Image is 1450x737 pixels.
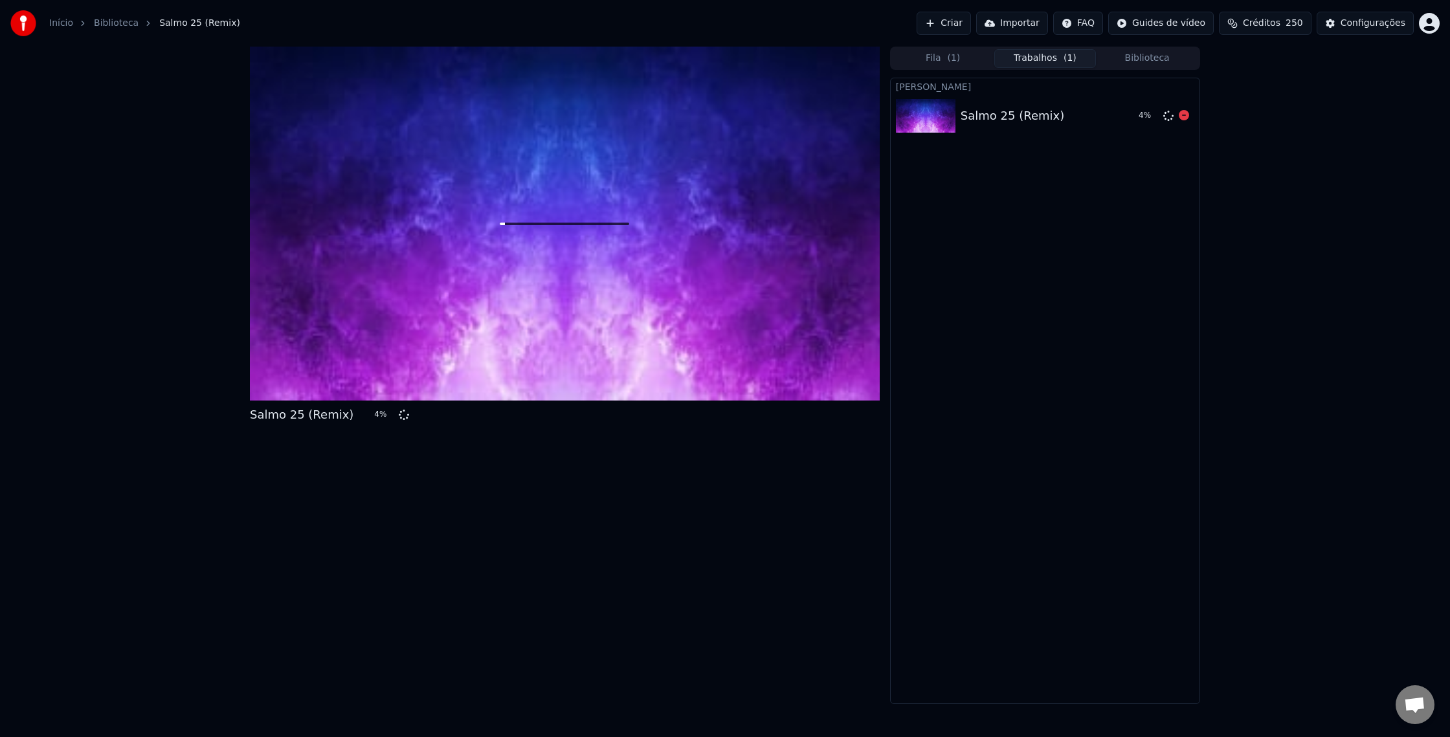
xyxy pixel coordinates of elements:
[994,49,1097,68] button: Trabalhos
[374,410,394,420] div: 4 %
[1286,17,1303,30] span: 250
[94,17,139,30] a: Biblioteca
[917,12,971,35] button: Criar
[1396,685,1434,724] a: Open chat
[49,17,73,30] a: Início
[961,107,1064,125] div: Salmo 25 (Remix)
[159,17,240,30] span: Salmo 25 (Remix)
[1108,12,1214,35] button: Guides de vídeo
[891,78,1199,94] div: [PERSON_NAME]
[1317,12,1414,35] button: Configurações
[1219,12,1311,35] button: Créditos250
[250,406,353,424] div: Salmo 25 (Remix)
[10,10,36,36] img: youka
[49,17,240,30] nav: breadcrumb
[1096,49,1198,68] button: Biblioteca
[1243,17,1280,30] span: Créditos
[947,52,960,65] span: ( 1 )
[1053,12,1103,35] button: FAQ
[1341,17,1405,30] div: Configurações
[976,12,1048,35] button: Importar
[1064,52,1076,65] span: ( 1 )
[892,49,994,68] button: Fila
[1139,111,1158,121] div: 4 %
